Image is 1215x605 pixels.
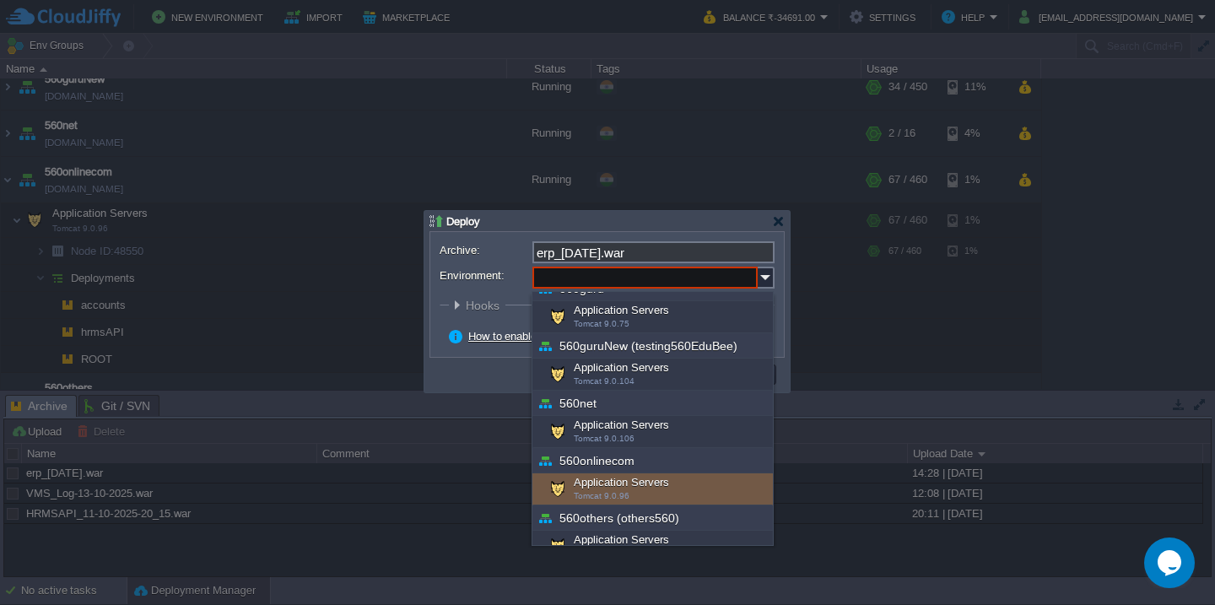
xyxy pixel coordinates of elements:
div: Application Servers [532,416,773,448]
div: Application Servers [532,301,773,333]
span: Tomcat 9.0.104 [574,376,634,386]
label: Environment: [440,267,531,284]
div: 560others (others560) [532,505,773,531]
div: Application Servers [532,531,773,563]
div: 560onlinecom [532,448,773,473]
div: Application Servers [532,473,773,505]
span: Hooks [466,299,504,312]
span: Tomcat 9.0.106 [574,434,634,443]
div: 560guruNew (testing560EduBee) [532,333,773,359]
span: Deploy [446,215,480,228]
span: Tomcat 9.0.75 [574,319,629,328]
iframe: chat widget [1144,537,1198,588]
div: Application Servers [532,359,773,391]
span: Tomcat 9.0.96 [574,491,629,500]
div: 560net [532,391,773,416]
label: Archive: [440,241,531,259]
a: How to enable zero-downtime deployment [468,330,671,343]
